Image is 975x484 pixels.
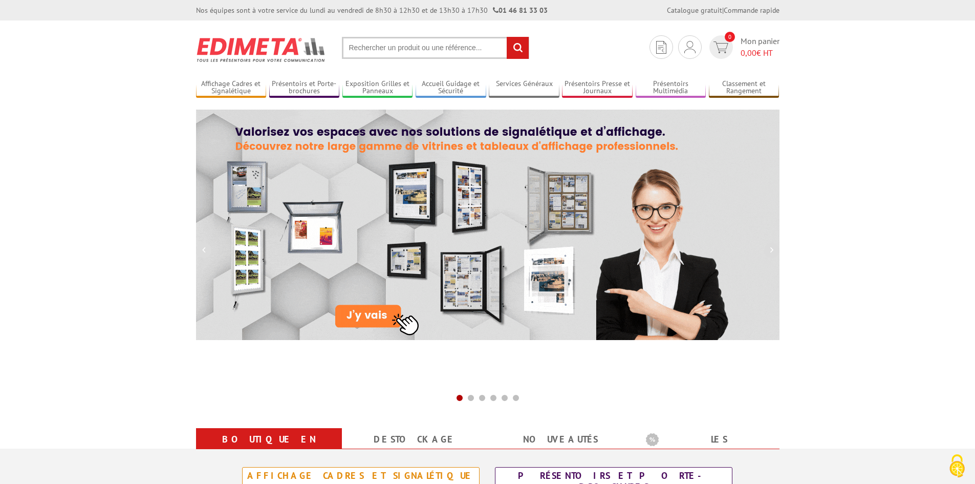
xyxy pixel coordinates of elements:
[245,470,476,481] div: Affichage Cadres et Signalétique
[725,32,735,42] span: 0
[342,79,413,96] a: Exposition Grilles et Panneaux
[500,430,621,449] a: nouveautés
[416,79,486,96] a: Accueil Guidage et Sécurité
[646,430,774,451] b: Les promotions
[507,37,529,59] input: rechercher
[939,449,975,484] button: Cookies (fenêtre modale)
[713,41,728,53] img: devis rapide
[741,47,779,59] span: € HT
[208,430,330,467] a: Boutique en ligne
[489,79,559,96] a: Services Généraux
[342,37,529,59] input: Rechercher un produit ou une référence...
[684,41,696,53] img: devis rapide
[354,430,475,449] a: Destockage
[646,430,767,467] a: Les promotions
[269,79,340,96] a: Présentoirs et Porte-brochures
[724,6,779,15] a: Commande rapide
[667,6,722,15] a: Catalogue gratuit
[636,79,706,96] a: Présentoirs Multimédia
[944,453,970,479] img: Cookies (fenêtre modale)
[741,48,756,58] span: 0,00
[562,79,633,96] a: Présentoirs Presse et Journaux
[196,5,548,15] div: Nos équipes sont à votre service du lundi au vendredi de 8h30 à 12h30 et de 13h30 à 17h30
[196,79,267,96] a: Affichage Cadres et Signalétique
[493,6,548,15] strong: 01 46 81 33 03
[667,5,779,15] div: |
[196,31,327,69] img: Présentoir, panneau, stand - Edimeta - PLV, affichage, mobilier bureau, entreprise
[741,35,779,59] span: Mon panier
[707,35,779,59] a: devis rapide 0 Mon panier 0,00€ HT
[709,79,779,96] a: Classement et Rangement
[656,41,666,54] img: devis rapide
